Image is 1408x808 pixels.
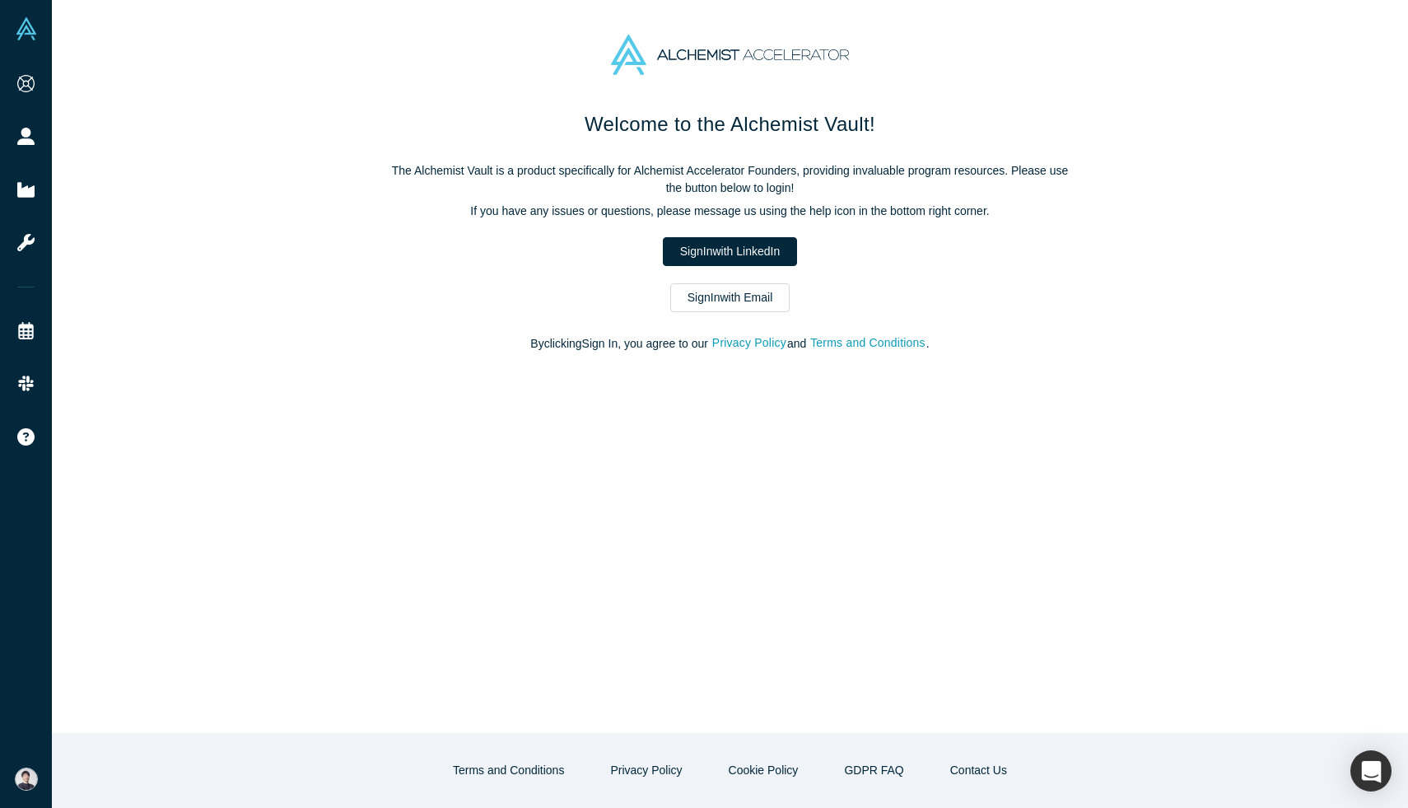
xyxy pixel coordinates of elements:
[385,335,1076,353] p: By clicking Sign In , you agree to our and .
[436,756,581,785] button: Terms and Conditions
[711,756,816,785] button: Cookie Policy
[827,756,921,785] a: GDPR FAQ
[15,17,38,40] img: Alchemist Vault Logo
[711,334,787,353] button: Privacy Policy
[593,756,699,785] button: Privacy Policy
[385,203,1076,220] p: If you have any issues or questions, please message us using the help icon in the bottom right co...
[670,283,790,312] a: SignInwith Email
[611,35,848,75] img: Alchemist Accelerator Logo
[385,110,1076,139] h1: Welcome to the Alchemist Vault!
[15,768,38,791] img: Katsutoshi Tabata's Account
[385,162,1076,197] p: The Alchemist Vault is a product specifically for Alchemist Accelerator Founders, providing inval...
[663,237,797,266] a: SignInwith LinkedIn
[933,756,1024,785] button: Contact Us
[809,334,926,353] button: Terms and Conditions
